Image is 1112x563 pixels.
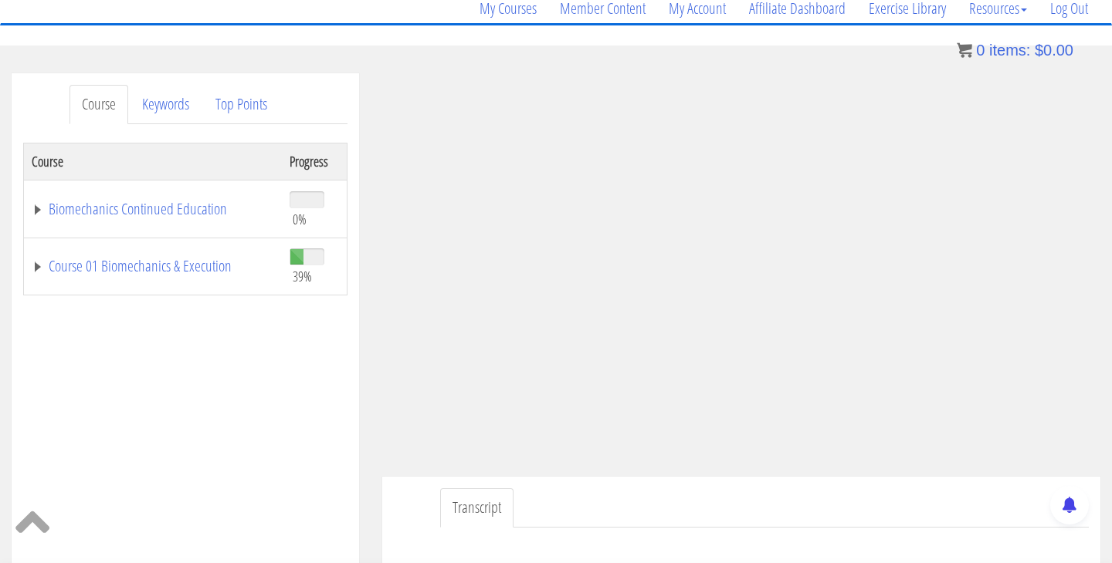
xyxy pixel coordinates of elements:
[282,143,347,180] th: Progress
[32,258,274,274] a: Course 01 Biomechanics & Execution
[989,42,1030,59] span: items:
[293,211,307,228] span: 0%
[69,85,128,124] a: Course
[1035,42,1043,59] span: $
[957,42,1073,59] a: 0 items: $0.00
[293,268,312,285] span: 39%
[1035,42,1073,59] bdi: 0.00
[24,143,283,180] th: Course
[130,85,202,124] a: Keywords
[957,42,972,58] img: icon11.png
[440,488,514,528] a: Transcript
[203,85,280,124] a: Top Points
[976,42,985,59] span: 0
[32,201,274,217] a: Biomechanics Continued Education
